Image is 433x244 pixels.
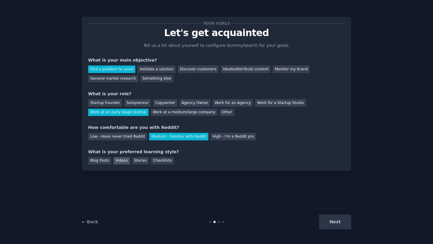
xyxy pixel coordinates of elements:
div: Work at a medium/large company [151,109,217,116]
a: ← Back [82,219,98,224]
div: Work at an early stage startup [88,109,149,116]
div: Stories [132,157,149,165]
div: Medium - Familiar with Reddit [149,133,208,140]
div: Work for a Startup Studio [255,99,306,107]
div: Startup Founder [88,99,122,107]
div: What is your preferred learning style? [88,149,345,155]
div: Low - Have never tried Reddit [88,133,147,140]
div: Solopreneur [124,99,151,107]
div: Videos [113,157,130,165]
div: Validate a solution [137,66,176,73]
div: Monitor my brand [273,66,310,73]
div: Checklists [151,157,174,165]
div: Ideate/distribute content [221,66,271,73]
div: Copywriter [153,99,177,107]
div: Agency Owner [180,99,210,107]
div: Work for an Agency [213,99,253,107]
div: Other [220,109,234,116]
div: What is your role? [88,91,345,97]
div: Blog Posts [88,157,111,165]
div: What is your main objective? [88,57,345,63]
div: General market research [88,75,138,83]
div: High - I'm a Reddit pro [210,133,256,140]
p: Let's get acquainted [88,28,345,38]
div: Find a problem to solve [88,66,135,73]
p: Tell us a bit about yourself to configure GummySearch for your goals. [141,42,292,49]
span: Your goals [202,20,231,26]
div: Discover customers [178,66,218,73]
div: Something else [140,75,173,83]
div: How comfortable are you with Reddit? [88,124,345,131]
